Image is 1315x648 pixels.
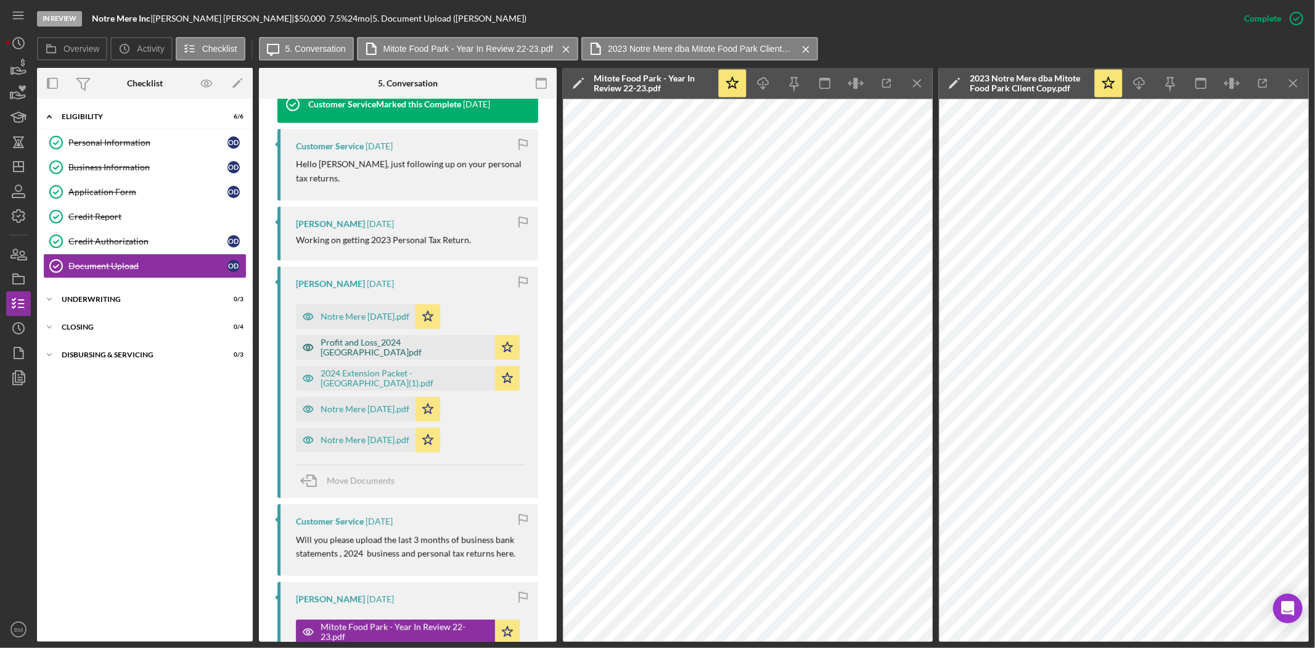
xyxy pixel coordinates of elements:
div: | 5. Document Upload ([PERSON_NAME]) [370,14,526,23]
button: Activity [110,37,172,60]
button: Mitote Food Park - Year In Review 22-23.pdf [357,37,578,60]
div: Document Upload [68,261,227,271]
div: Closing [62,323,213,331]
a: Credit AuthorizationOD [43,229,247,254]
div: 0 / 3 [221,296,244,303]
div: Customer Service Marked this Complete [308,99,461,109]
div: Application Form [68,187,227,197]
b: Notre Mere Inc [92,13,150,23]
button: Profit and Loss_2024 [GEOGRAPHIC_DATA]pdf [296,335,520,360]
div: Notre Mere [DATE].pdf [321,435,409,445]
time: 2025-08-12 16:52 [366,517,393,526]
div: Personal Information [68,138,227,147]
div: [PERSON_NAME] [296,279,365,289]
button: 2023 Notre Mere dba Mitote Food Park Client Copy.pdf [581,37,818,60]
label: 2023 Notre Mere dba Mitote Food Park Client Copy.pdf [608,44,793,54]
div: In Review [37,11,82,27]
div: Credit Authorization [68,236,227,246]
div: $50,000 [294,14,329,23]
time: 2025-08-19 22:57 [366,141,393,151]
div: Disbursing & Servicing [62,351,213,359]
button: Mitote Food Park - Year In Review 22-23.pdf [296,620,520,644]
div: 5. Conversation [378,78,438,88]
div: Profit and Loss_2024 [GEOGRAPHIC_DATA]pdf [321,338,489,357]
div: Checklist [127,78,163,88]
div: Business Information [68,162,227,172]
div: Working on getting 2023 Personal Tax Return. [296,235,471,245]
button: 5. Conversation [259,37,354,60]
a: Credit Report [43,204,247,229]
a: Business InformationOD [43,155,247,180]
div: Open Intercom Messenger [1273,594,1303,623]
button: 2024 Extension Packet - [GEOGRAPHIC_DATA](1).pdf [296,366,520,391]
div: Credit Report [68,212,246,222]
time: 2025-02-11 21:56 [367,594,394,604]
div: Underwriting [62,296,213,303]
label: Activity [137,44,164,54]
div: 2023 Notre Mere dba Mitote Food Park Client Copy.pdf [970,73,1087,93]
time: 2025-08-12 20:34 [367,219,394,229]
div: Complete [1244,6,1281,31]
time: 2025-08-29 18:58 [463,99,490,109]
div: 0 / 4 [221,323,244,331]
div: O D [227,260,240,272]
a: Personal InformationOD [43,130,247,155]
span: Move Documents [327,475,395,486]
div: Notre Mere [DATE].pdf [321,312,409,322]
div: [PERSON_NAME] [296,594,365,604]
div: O D [227,186,240,198]
div: 7.5 % [329,14,348,23]
div: 0 / 3 [221,351,244,359]
p: Will you please upload the last 3 months of business bank statements , 2024 business and personal... [296,533,526,561]
div: 2024 Extension Packet - [GEOGRAPHIC_DATA](1).pdf [321,368,489,388]
div: 6 / 6 [221,113,244,120]
label: Overview [63,44,99,54]
button: Checklist [176,37,245,60]
div: O D [227,161,240,173]
label: Checklist [202,44,237,54]
div: | [92,14,153,23]
div: Customer Service [296,141,364,151]
div: Eligibility [62,113,213,120]
a: Application FormOD [43,180,247,204]
button: BM [6,617,31,642]
button: Overview [37,37,107,60]
div: Notre Mere [DATE].pdf [321,404,409,414]
button: Move Documents [296,465,407,496]
text: BM [14,626,23,633]
div: O D [227,136,240,149]
p: Hello [PERSON_NAME], just following up on your personal tax returns. [296,157,526,185]
button: Notre Mere [DATE].pdf [296,397,440,422]
div: 24 mo [348,14,370,23]
label: Mitote Food Park - Year In Review 22-23.pdf [383,44,553,54]
button: Notre Mere [DATE].pdf [296,428,440,452]
time: 2025-08-12 20:33 [367,279,394,289]
button: Notre Mere [DATE].pdf [296,304,440,329]
label: 5. Conversation [285,44,346,54]
a: Document UploadOD [43,254,247,278]
div: O D [227,235,240,247]
div: [PERSON_NAME] [PERSON_NAME] | [153,14,294,23]
div: Customer Service [296,517,364,526]
div: [PERSON_NAME] [296,219,365,229]
button: Complete [1232,6,1309,31]
div: Mitote Food Park - Year In Review 22-23.pdf [321,622,489,642]
div: Mitote Food Park - Year In Review 22-23.pdf [594,73,711,93]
